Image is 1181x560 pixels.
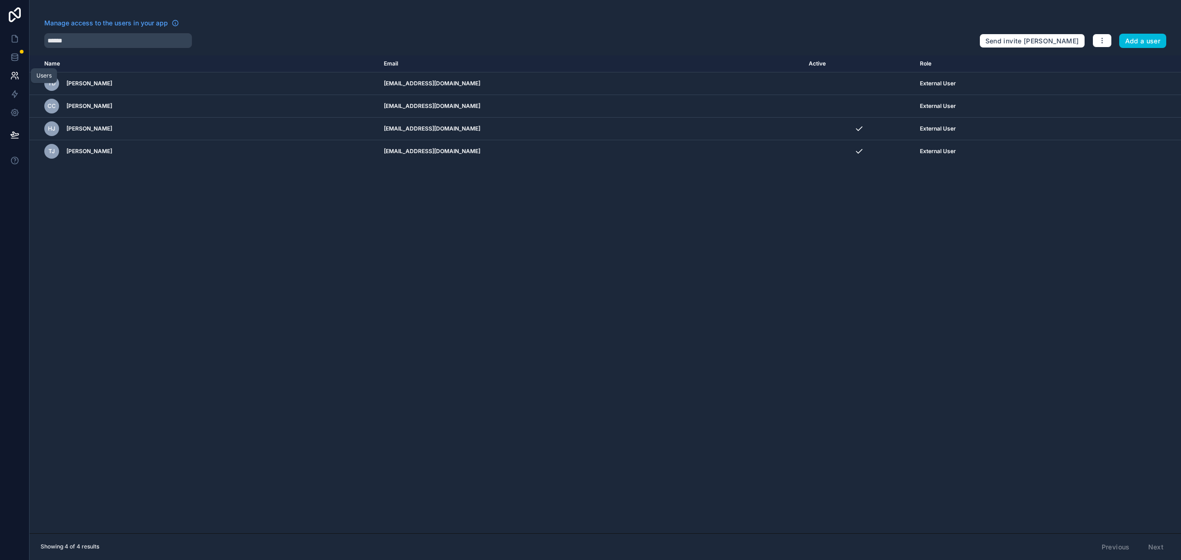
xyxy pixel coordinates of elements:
button: Add a user [1119,34,1167,48]
span: Manage access to the users in your app [44,18,168,28]
td: [EMAIL_ADDRESS][DOMAIN_NAME] [378,95,804,118]
span: CC [48,102,56,110]
span: External User [920,148,956,155]
span: [PERSON_NAME] [66,102,112,110]
span: External User [920,102,956,110]
a: Manage access to the users in your app [44,18,179,28]
th: Role [914,55,1100,72]
span: Showing 4 of 4 results [41,543,99,550]
span: External User [920,125,956,132]
th: Name [30,55,378,72]
span: TJ [48,148,55,155]
span: [PERSON_NAME] [66,125,112,132]
span: [PERSON_NAME] [66,148,112,155]
span: HJ [48,125,55,132]
td: [EMAIL_ADDRESS][DOMAIN_NAME] [378,118,804,140]
span: TD [48,80,56,87]
th: Active [803,55,914,72]
td: [EMAIL_ADDRESS][DOMAIN_NAME] [378,72,804,95]
th: Email [378,55,804,72]
div: scrollable content [30,55,1181,533]
span: [PERSON_NAME] [66,80,112,87]
td: [EMAIL_ADDRESS][DOMAIN_NAME] [378,140,804,163]
button: Send invite [PERSON_NAME] [979,34,1085,48]
div: Users [36,72,52,79]
span: External User [920,80,956,87]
